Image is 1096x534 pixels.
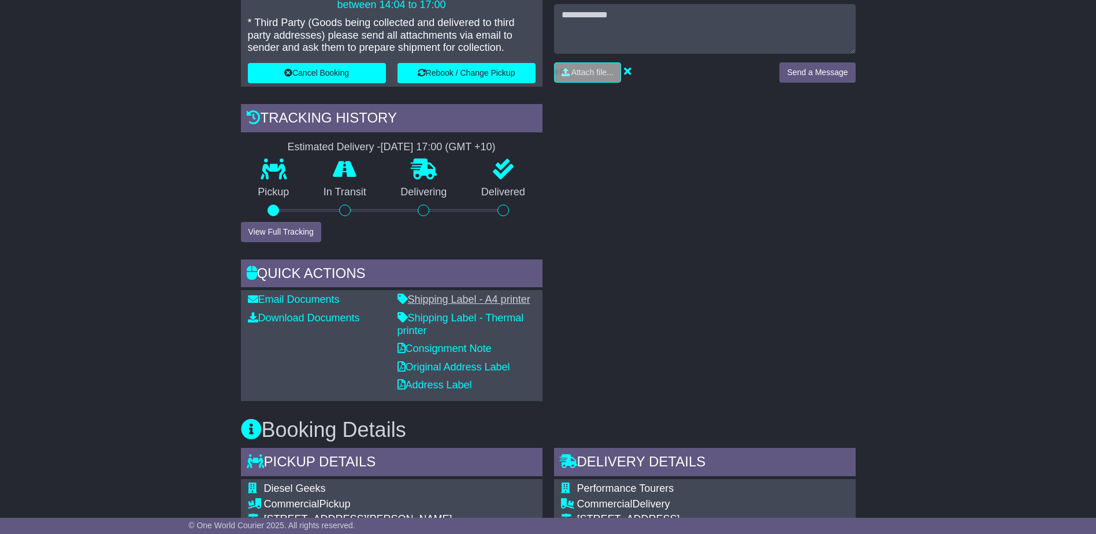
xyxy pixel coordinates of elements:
[248,63,386,83] button: Cancel Booking
[464,186,543,199] p: Delivered
[384,186,465,199] p: Delivering
[188,521,355,530] span: © One World Courier 2025. All rights reserved.
[264,513,526,526] div: [STREET_ADDRESS][PERSON_NAME]
[241,186,307,199] p: Pickup
[241,104,543,135] div: Tracking history
[264,498,319,510] span: Commercial
[397,312,524,336] a: Shipping Label - Thermal printer
[554,448,856,479] div: Delivery Details
[241,448,543,479] div: Pickup Details
[248,17,536,54] p: * Third Party (Goods being collected and delivered to third party addresses) please send all atta...
[779,62,855,83] button: Send a Message
[397,343,492,354] a: Consignment Note
[397,63,536,83] button: Rebook / Change Pickup
[241,141,543,154] div: Estimated Delivery -
[264,483,326,494] span: Diesel Geeks
[397,361,510,373] a: Original Address Label
[577,513,849,526] div: [STREET_ADDRESS]
[306,186,384,199] p: In Transit
[241,222,321,242] button: View Full Tracking
[577,483,674,494] span: Performance Tourers
[241,418,856,442] h3: Booking Details
[397,294,530,305] a: Shipping Label - A4 printer
[241,259,543,291] div: Quick Actions
[397,379,472,391] a: Address Label
[381,141,496,154] div: [DATE] 17:00 (GMT +10)
[264,498,526,511] div: Pickup
[248,294,340,305] a: Email Documents
[248,312,360,324] a: Download Documents
[577,498,633,510] span: Commercial
[577,498,849,511] div: Delivery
